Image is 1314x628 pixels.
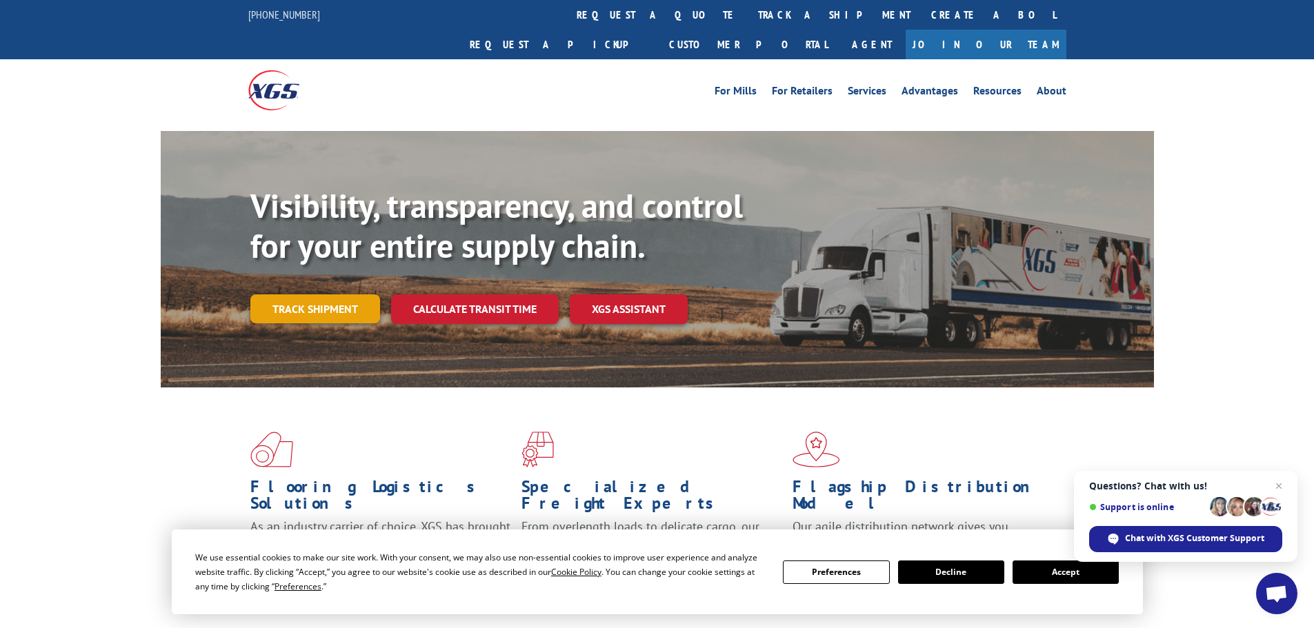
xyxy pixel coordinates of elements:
p: From overlength loads to delicate cargo, our experienced staff knows the best way to move your fr... [521,518,782,580]
a: XGS ASSISTANT [570,294,688,324]
div: We use essential cookies to make our site work. With your consent, we may also use non-essential ... [195,550,766,594]
a: Calculate transit time [391,294,559,324]
a: For Mills [715,85,757,101]
a: Track shipment [250,294,380,323]
a: Request a pickup [459,30,659,59]
span: Support is online [1089,502,1205,512]
a: Agent [838,30,906,59]
h1: Flagship Distribution Model [793,478,1053,518]
a: [PHONE_NUMBER] [248,8,320,21]
div: Open chat [1256,573,1297,614]
a: Services [848,85,886,101]
h1: Specialized Freight Experts [521,478,782,518]
img: xgs-icon-focused-on-flooring-red [521,432,554,467]
button: Accept [1013,560,1119,584]
span: Close chat [1271,478,1287,494]
span: Our agile distribution network gives you nationwide inventory management on demand. [793,518,1046,551]
span: As an industry carrier of choice, XGS has brought innovation and dedication to flooring logistics... [250,518,510,567]
span: Preferences [275,580,321,592]
h1: Flooring Logistics Solutions [250,478,511,518]
span: Chat with XGS Customer Support [1125,532,1264,545]
img: xgs-icon-total-supply-chain-intelligence-red [250,432,293,467]
b: Visibility, transparency, and control for your entire supply chain. [250,184,743,267]
a: About [1037,85,1066,101]
img: xgs-icon-flagship-distribution-model-red [793,432,840,467]
a: Join Our Team [906,30,1066,59]
div: Chat with XGS Customer Support [1089,526,1282,552]
span: Cookie Policy [551,566,601,578]
button: Preferences [783,560,889,584]
button: Decline [898,560,1004,584]
span: Questions? Chat with us! [1089,480,1282,492]
div: Cookie Consent Prompt [172,529,1143,614]
a: For Retailers [772,85,833,101]
a: Resources [973,85,1022,101]
a: Advantages [902,85,958,101]
a: Customer Portal [659,30,838,59]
